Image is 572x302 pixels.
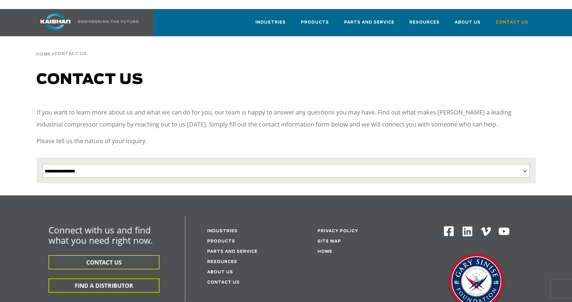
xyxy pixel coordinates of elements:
[318,239,341,243] a: Site Map
[462,226,473,237] img: Linkedin
[496,14,528,35] a: Contact Us
[49,224,153,246] span: Connect with us and find what you need right now.
[455,14,481,35] a: About Us
[33,9,140,36] a: Kaishan USA
[344,14,394,35] a: Parts and Service
[481,227,491,236] img: Vimeo
[255,19,286,26] span: Industries
[36,72,143,87] span: Contact us
[78,20,138,23] img: Engineering the future
[36,36,87,59] div: >
[207,281,240,284] a: Contact Us
[33,12,78,31] img: kaishan logo
[301,14,329,35] a: Products
[49,255,160,269] button: CONTACT US
[36,53,51,56] span: Home
[301,19,329,26] span: Products
[49,278,160,293] button: FIND A DISTRIBUTOR
[207,270,233,274] a: About Us
[207,239,235,243] a: Products
[36,51,51,57] a: Home
[455,19,481,26] span: About Us
[496,19,528,26] span: Contact Us
[318,250,332,254] a: Home
[344,19,394,26] span: Parts and Service
[207,250,258,254] a: Parts and service
[409,14,440,35] a: Resources
[36,106,536,130] p: If you want to learn more about us and what we can do for you, our team is happy to answer any qu...
[207,260,237,264] a: Resources
[443,226,454,237] img: Facebook
[318,229,358,233] a: Privacy Policy
[36,135,536,147] p: Please tell us the nature of your inquiry.
[255,14,286,35] a: Industries
[409,19,440,26] span: Resources
[498,226,510,237] img: Youtube
[207,229,238,233] a: Industries
[54,52,87,56] span: Contact Us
